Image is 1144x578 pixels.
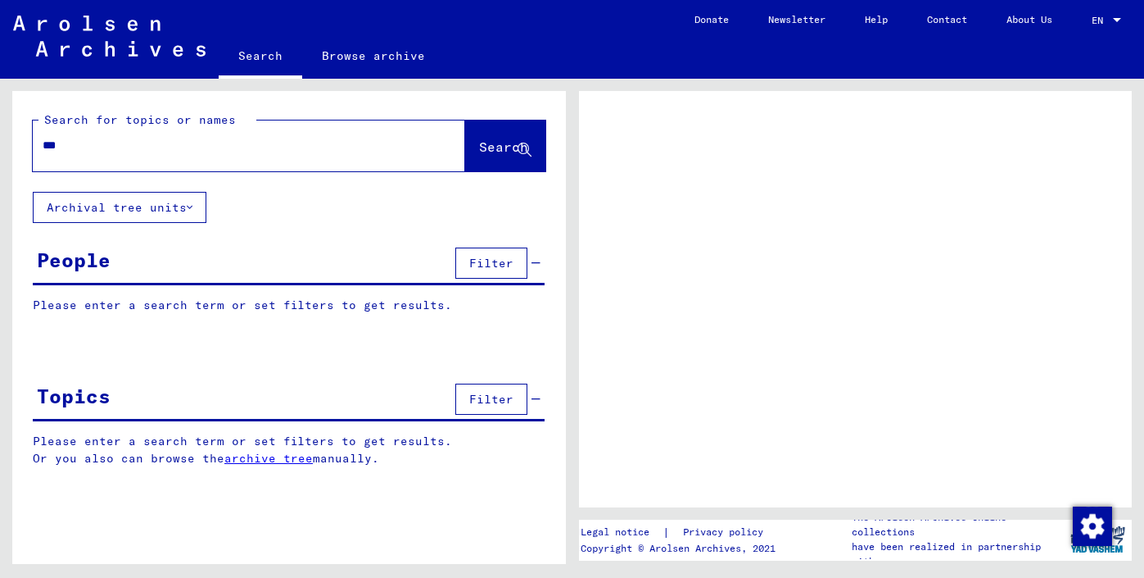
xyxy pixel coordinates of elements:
div: | [581,524,783,541]
span: Search [479,139,528,155]
p: Please enter a search term or set filters to get results. [33,297,545,314]
a: Privacy policy [670,524,783,541]
a: Legal notice [581,524,662,541]
img: Change consent [1073,507,1112,546]
a: Search [219,36,302,79]
p: Please enter a search term or set filters to get results. Or you also can browse the manually. [33,433,545,467]
button: Filter [455,248,527,279]
mat-label: Search for topics or names [44,112,236,127]
div: People [37,245,111,275]
div: Topics [37,381,111,411]
p: have been realized in partnership with [852,539,1062,569]
img: Arolsen_neg.svg [13,16,206,57]
button: Search [465,121,545,171]
img: yv_logo.png [1067,519,1128,560]
p: Copyright © Arolsen Archives, 2021 [581,541,783,556]
p: The Arolsen Archives online collections [852,510,1062,539]
span: EN [1092,15,1110,26]
span: Filter [469,392,513,407]
a: archive tree [224,451,313,466]
button: Filter [455,384,527,415]
a: Browse archive [302,36,445,75]
button: Archival tree units [33,192,206,223]
span: Filter [469,256,513,271]
div: Change consent [1072,506,1111,545]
